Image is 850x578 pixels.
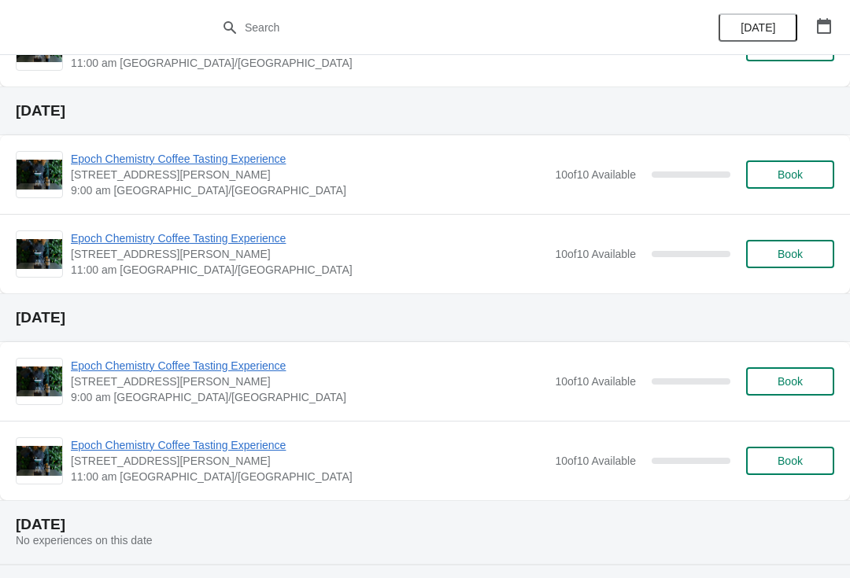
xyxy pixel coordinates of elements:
span: [STREET_ADDRESS][PERSON_NAME] [71,167,547,182]
span: [STREET_ADDRESS][PERSON_NAME] [71,374,547,389]
img: Epoch Chemistry Coffee Tasting Experience | 400 St. George St, Moncton, NB, Canada | 9:00 am Amer... [17,160,62,190]
span: 11:00 am [GEOGRAPHIC_DATA]/[GEOGRAPHIC_DATA] [71,55,547,71]
button: Book [746,240,834,268]
h2: [DATE] [16,310,834,326]
span: 11:00 am [GEOGRAPHIC_DATA]/[GEOGRAPHIC_DATA] [71,262,547,278]
span: 9:00 am [GEOGRAPHIC_DATA]/[GEOGRAPHIC_DATA] [71,389,547,405]
button: Book [746,160,834,189]
span: Book [778,375,803,388]
span: Epoch Chemistry Coffee Tasting Experience [71,151,547,167]
span: No experiences on this date [16,534,153,547]
button: [DATE] [719,13,797,42]
span: [DATE] [741,21,775,34]
span: [STREET_ADDRESS][PERSON_NAME] [71,453,547,469]
span: Epoch Chemistry Coffee Tasting Experience [71,230,547,246]
h2: [DATE] [16,103,834,119]
span: Book [778,248,803,260]
span: Book [778,168,803,181]
span: Epoch Chemistry Coffee Tasting Experience [71,358,547,374]
span: 10 of 10 Available [555,248,636,260]
span: 10 of 10 Available [555,455,636,467]
span: 9:00 am [GEOGRAPHIC_DATA]/[GEOGRAPHIC_DATA] [71,182,547,198]
button: Book [746,367,834,396]
img: Epoch Chemistry Coffee Tasting Experience | 400 St. George St, Moncton, NB, Canada | 9:00 am Amer... [17,366,62,397]
span: 11:00 am [GEOGRAPHIC_DATA]/[GEOGRAPHIC_DATA] [71,469,547,484]
span: Epoch Chemistry Coffee Tasting Experience [71,437,547,453]
span: 10 of 10 Available [555,168,636,181]
input: Search [244,13,637,42]
img: Epoch Chemistry Coffee Tasting Experience | 400 St. George St, Moncton, NB, Canada | 11:00 am Ame... [17,446,62,477]
span: Book [778,455,803,467]
span: [STREET_ADDRESS][PERSON_NAME] [71,246,547,262]
button: Book [746,447,834,475]
img: Epoch Chemistry Coffee Tasting Experience | 400 St. George St, Moncton, NB, Canada | 11:00 am Ame... [17,239,62,270]
span: 10 of 10 Available [555,375,636,388]
h2: [DATE] [16,517,834,532]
